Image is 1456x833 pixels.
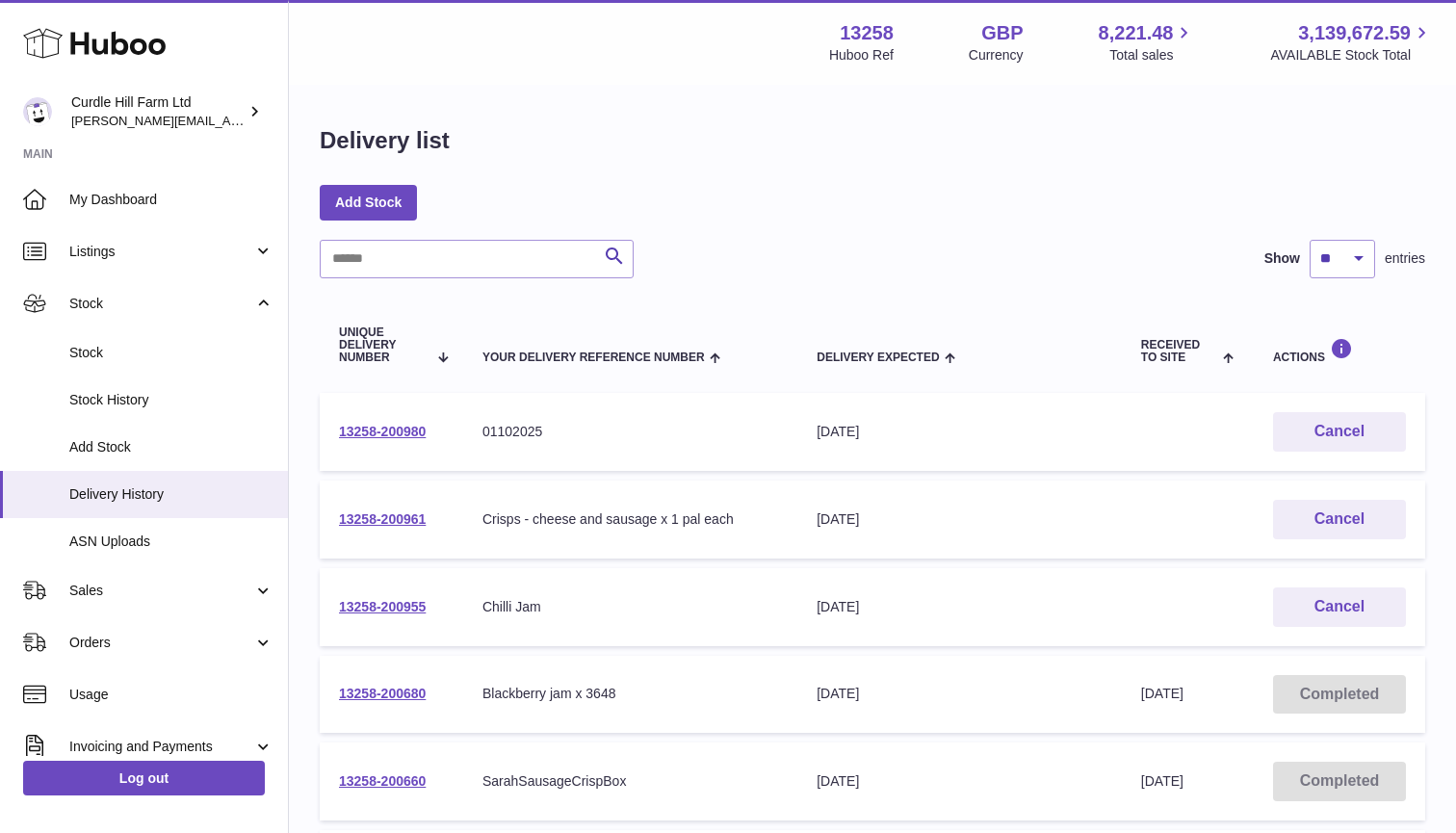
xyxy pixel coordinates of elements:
span: entries [1385,249,1425,268]
span: Orders [69,634,253,652]
button: Cancel [1273,500,1406,539]
span: [DATE] [1141,686,1183,701]
span: Unique Delivery Number [339,326,428,365]
button: Cancel [1273,587,1406,627]
span: Received to Site [1141,339,1218,364]
label: Show [1264,249,1300,268]
button: Cancel [1273,412,1406,452]
a: 13258-200961 [339,511,426,527]
a: 8,221.48 Total sales [1099,20,1196,65]
span: Listings [69,243,253,261]
div: [DATE] [817,423,1103,441]
span: My Dashboard [69,191,273,209]
span: Your Delivery Reference Number [482,351,705,364]
span: Sales [69,582,253,600]
span: Add Stock [69,438,273,456]
div: [DATE] [817,510,1103,529]
div: [DATE] [817,685,1103,703]
span: AVAILABLE Stock Total [1270,46,1433,65]
div: 01102025 [482,423,778,441]
img: miranda@diddlysquatfarmshop.com [23,97,52,126]
a: 13258-200955 [339,599,426,614]
span: Stock History [69,391,273,409]
div: Crisps - cheese and sausage x 1 pal each [482,510,778,529]
div: Currency [969,46,1024,65]
div: SarahSausageCrispBox [482,772,778,791]
span: Total sales [1109,46,1195,65]
span: Delivery History [69,485,273,504]
div: Huboo Ref [829,46,894,65]
a: Add Stock [320,185,417,220]
span: Delivery Expected [817,351,939,364]
span: Invoicing and Payments [69,738,253,756]
span: ASN Uploads [69,533,273,551]
div: [DATE] [817,772,1103,791]
span: [DATE] [1141,773,1183,789]
a: Log out [23,761,265,795]
div: Chilli Jam [482,598,778,616]
div: [DATE] [817,598,1103,616]
strong: 13258 [840,20,894,46]
a: 13258-200980 [339,424,426,439]
div: Curdle Hill Farm Ltd [71,93,245,130]
span: Usage [69,686,273,704]
div: Blackberry jam x 3648 [482,685,778,703]
a: 13258-200660 [339,773,426,789]
strong: GBP [981,20,1023,46]
h1: Delivery list [320,125,450,156]
span: 8,221.48 [1099,20,1174,46]
span: Stock [69,344,273,362]
div: Actions [1273,338,1406,364]
span: [PERSON_NAME][EMAIL_ADDRESS][DOMAIN_NAME] [71,113,386,128]
span: 3,139,672.59 [1298,20,1411,46]
span: Stock [69,295,253,313]
a: 3,139,672.59 AVAILABLE Stock Total [1270,20,1433,65]
a: 13258-200680 [339,686,426,701]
